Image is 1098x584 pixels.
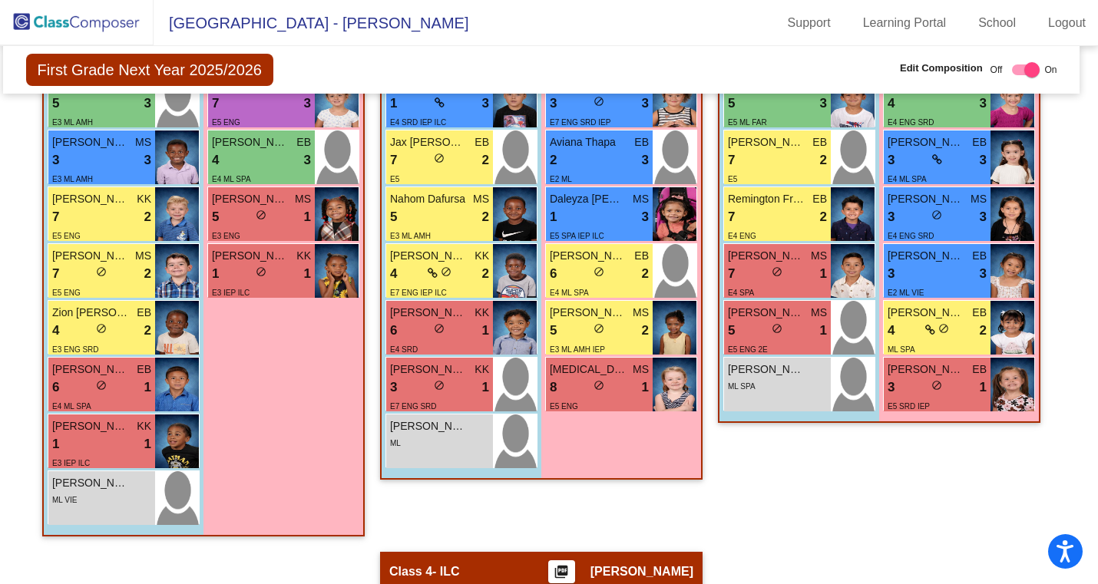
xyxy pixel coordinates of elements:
[390,118,446,127] span: E4 SRD IEP ILC
[26,54,273,86] span: First Grade Next Year 2025/2026
[390,207,397,227] span: 5
[52,378,59,398] span: 6
[389,564,432,579] span: Class 4
[642,378,649,398] span: 1
[52,402,91,411] span: E4 ML SPA
[390,232,431,240] span: E3 ML AMH
[991,63,1003,77] span: Off
[811,305,827,321] span: MS
[728,264,735,284] span: 7
[144,378,151,398] span: 1
[1044,63,1057,77] span: On
[888,207,895,227] span: 3
[475,305,489,321] span: KK
[550,345,605,354] span: E3 ML AMH IEP
[390,378,397,398] span: 3
[888,378,895,398] span: 3
[728,150,735,170] span: 7
[296,248,311,264] span: KK
[728,191,805,207] span: Remington Fregoso
[137,418,151,434] span: KK
[390,191,467,207] span: Nahom Dafursa
[728,175,737,183] span: E5
[212,134,289,150] span: [PERSON_NAME] [PERSON_NAME]
[594,266,604,277] span: do_not_disturb_alt
[728,321,735,341] span: 5
[144,207,151,227] span: 2
[144,321,151,341] span: 2
[888,118,934,127] span: E4 ENG SRD
[212,232,240,240] span: E3 ENG
[482,207,489,227] span: 2
[728,232,756,240] span: E4 ENG
[980,94,987,114] span: 3
[52,175,93,183] span: E3 ML AMH
[888,264,895,284] span: 3
[888,232,934,240] span: E4 ENG SRD
[820,94,827,114] span: 3
[473,191,489,207] span: MS
[728,94,735,114] span: 5
[144,434,151,454] span: 1
[980,378,987,398] span: 1
[642,321,649,341] span: 2
[390,150,397,170] span: 7
[52,94,59,114] span: 5
[390,418,467,434] span: [PERSON_NAME]
[728,207,735,227] span: 7
[728,361,805,378] span: [PERSON_NAME]
[304,94,311,114] span: 3
[304,207,311,227] span: 1
[390,134,467,150] span: Jax [PERSON_NAME]
[52,418,129,434] span: [PERSON_NAME]
[642,94,649,114] span: 3
[888,134,964,150] span: [PERSON_NAME]
[135,248,151,264] span: MS
[820,264,827,284] span: 1
[212,207,219,227] span: 5
[634,134,649,150] span: EB
[212,289,250,297] span: E3 IEP ILC
[550,402,578,411] span: E5 ENG
[52,207,59,227] span: 7
[550,175,572,183] span: E2 ML
[550,378,557,398] span: 8
[137,305,151,321] span: EB
[980,150,987,170] span: 3
[475,134,489,150] span: EB
[212,248,289,264] span: [PERSON_NAME]
[432,564,460,579] span: - ILC
[980,264,987,284] span: 3
[888,94,895,114] span: 4
[980,207,987,227] span: 3
[550,150,557,170] span: 2
[212,264,219,284] span: 1
[772,266,782,277] span: do_not_disturb_alt
[851,11,959,35] a: Learning Portal
[888,402,930,411] span: E5 SRD IEP
[52,345,99,354] span: E3 ENG SRD
[390,94,397,114] span: 1
[888,321,895,341] span: 4
[550,264,557,284] span: 6
[390,439,401,447] span: ML
[52,118,93,127] span: E3 ML AMH
[550,361,627,378] span: [MEDICAL_DATA][PERSON_NAME]
[390,321,397,341] span: 6
[390,264,397,284] span: 4
[52,248,129,264] span: [PERSON_NAME]
[776,11,843,35] a: Support
[137,361,151,378] span: EB
[548,560,575,583] button: Print Students Details
[980,321,987,341] span: 2
[304,264,311,284] span: 1
[931,210,942,220] span: do_not_disturb_alt
[475,361,489,378] span: KK
[52,434,59,454] span: 1
[550,289,589,297] span: E4 ML SPA
[634,248,649,264] span: EB
[642,207,649,227] span: 3
[888,361,964,378] span: [PERSON_NAME]
[642,150,649,170] span: 3
[144,150,151,170] span: 3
